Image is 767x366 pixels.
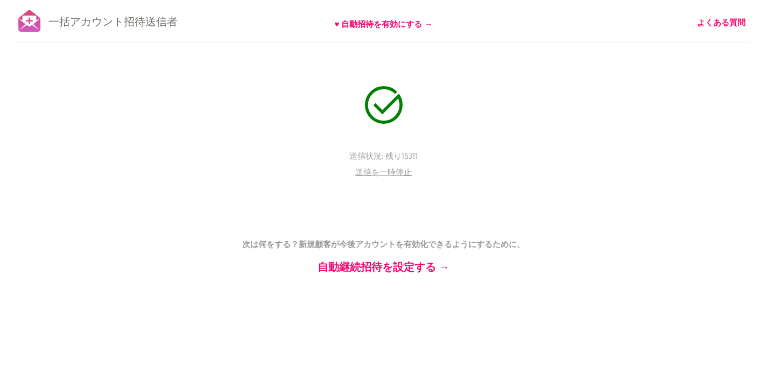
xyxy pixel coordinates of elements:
font: 送信状況: 残り16311 [349,150,418,163]
a: よくある質問 [697,17,745,29]
font: 自動継続招待を設定する → [318,259,449,277]
font: よくある質問 [697,17,745,30]
font: 一括アカウント招待送信者 [48,14,178,31]
font: ♥ 自動招待を有効にする → [335,18,433,31]
font: 次は何をする？新規顧客が今後アカウントを有効化できるようにするために、 [242,238,525,251]
font: 送信を一時停止 [355,166,412,179]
